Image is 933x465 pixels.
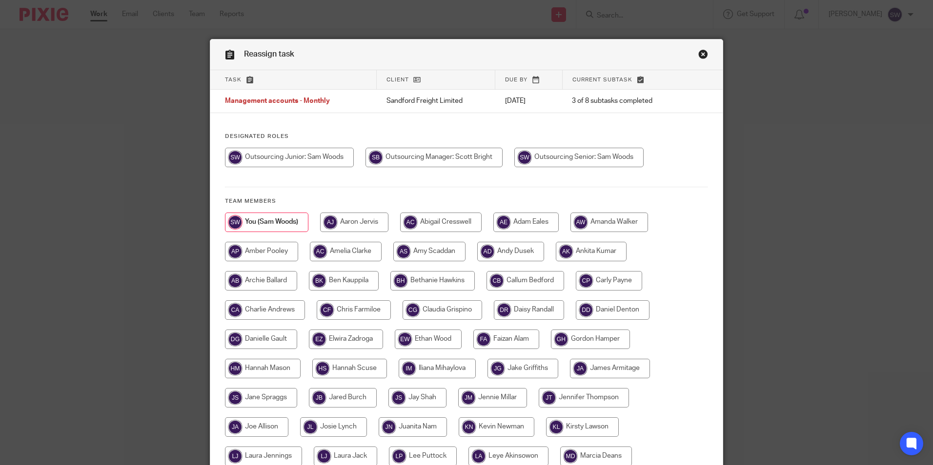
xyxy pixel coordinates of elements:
[505,96,553,106] p: [DATE]
[386,96,486,106] p: Sandford Freight Limited
[225,133,708,140] h4: Designated Roles
[572,77,632,82] span: Current subtask
[225,98,330,105] span: Management accounts - Monthly
[244,50,294,58] span: Reassign task
[386,77,409,82] span: Client
[225,77,242,82] span: Task
[698,49,708,62] a: Close this dialog window
[505,77,527,82] span: Due by
[562,90,686,113] td: 3 of 8 subtasks completed
[225,197,708,205] h4: Team members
